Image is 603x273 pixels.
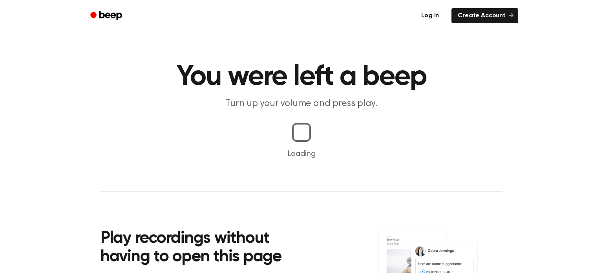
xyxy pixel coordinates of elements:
[9,148,594,160] p: Loading
[100,229,312,267] h2: Play recordings without having to open this page
[85,8,129,24] a: Beep
[151,97,452,110] p: Turn up your volume and press play.
[451,8,518,23] a: Create Account
[100,63,502,91] h1: You were left a beep
[413,7,447,25] a: Log in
